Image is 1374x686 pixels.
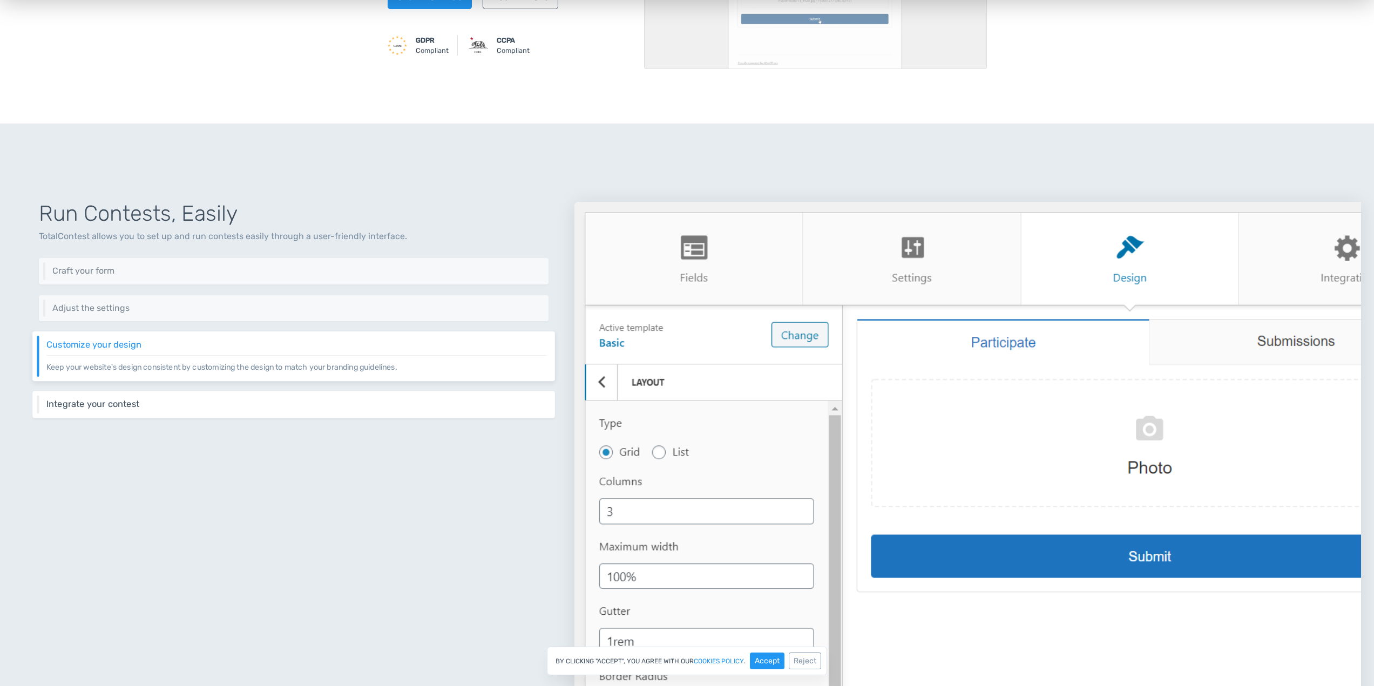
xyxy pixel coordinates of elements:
[497,35,530,56] small: Compliant
[46,355,547,373] p: Keep your website's design consistent by customizing the design to match your branding guidelines.
[52,266,540,276] h6: Craft your form
[694,658,744,664] a: cookies policy
[547,647,827,675] div: By clicking "Accept", you agree with our .
[750,653,784,669] button: Accept
[46,399,547,409] h6: Integrate your contest
[39,230,549,243] p: TotalContest allows you to set up and run contests easily through a user-friendly interface.
[416,36,435,44] strong: GDPR
[789,653,821,669] button: Reject
[497,36,515,44] strong: CCPA
[52,303,540,313] h6: Adjust the settings
[46,340,547,350] h6: Customize your design
[39,202,549,226] h1: Run Contests, Easily
[469,36,488,55] img: CCPA
[388,36,407,55] img: GDPR
[416,35,449,56] small: Compliant
[46,409,547,410] p: Integrate your contest easily using different methods including shortcodes, embed code, REST API ...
